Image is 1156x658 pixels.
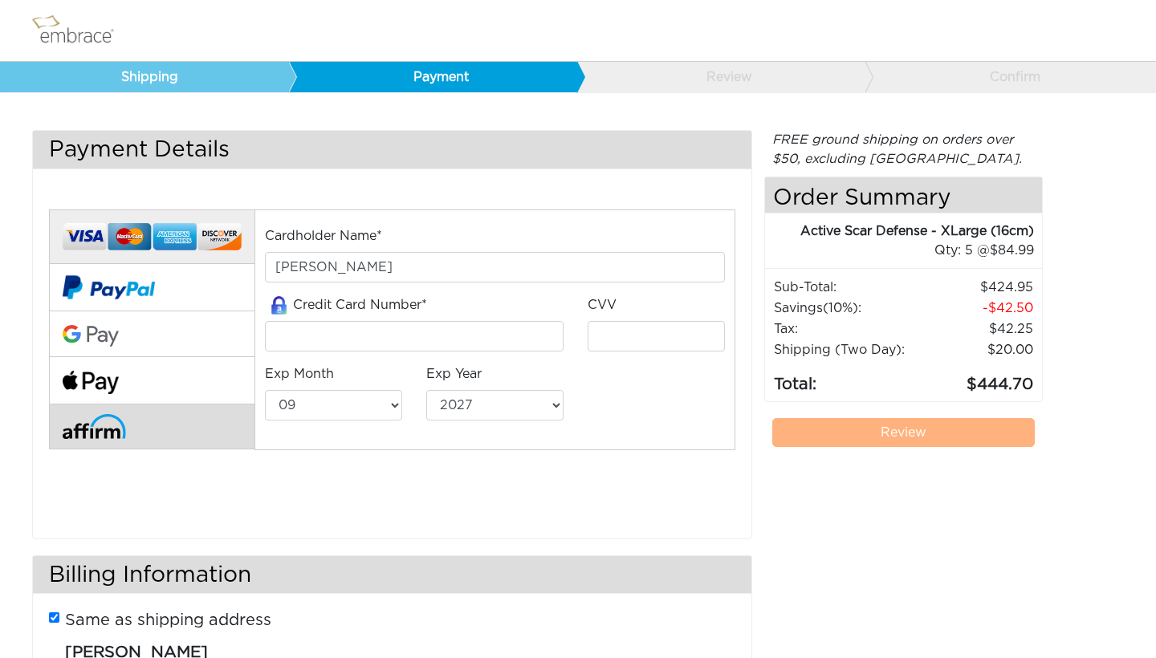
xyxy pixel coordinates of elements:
[588,295,617,315] label: CVV
[28,10,132,51] img: logo.png
[288,62,577,92] a: Payment
[865,62,1154,92] a: Confirm
[773,298,917,319] td: Savings :
[764,130,1044,169] div: FREE ground shipping on orders over $50, excluding [GEOGRAPHIC_DATA].
[265,364,334,384] label: Exp Month
[773,360,917,397] td: Total:
[773,277,917,298] td: Sub-Total:
[63,218,242,255] img: credit-cards.png
[917,277,1034,298] td: 424.95
[33,131,751,169] h3: Payment Details
[773,339,917,360] td: Shipping (Two Day):
[772,418,1036,447] a: Review
[33,556,751,594] h3: Billing Information
[785,241,1035,260] div: 5 @
[63,414,126,439] img: affirm-logo.svg
[65,608,271,632] label: Same as shipping address
[63,371,119,394] img: fullApplePay.png
[63,325,119,347] img: Google-Pay-Logo.svg
[917,339,1034,360] td: $20.00
[576,62,865,92] a: Review
[773,319,917,339] td: Tax:
[63,264,155,311] img: paypal-v2.png
[426,364,482,384] label: Exp Year
[765,221,1035,241] div: Active Scar Defense - XLarge (16cm)
[823,302,858,315] span: (10%)
[265,295,427,315] label: Credit Card Number*
[917,319,1034,339] td: 42.25
[265,296,293,315] img: amazon-lock.png
[765,177,1043,213] h4: Order Summary
[990,244,1034,257] span: 84.99
[917,298,1034,319] td: 42.50
[265,226,382,246] label: Cardholder Name*
[917,360,1034,397] td: 444.70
